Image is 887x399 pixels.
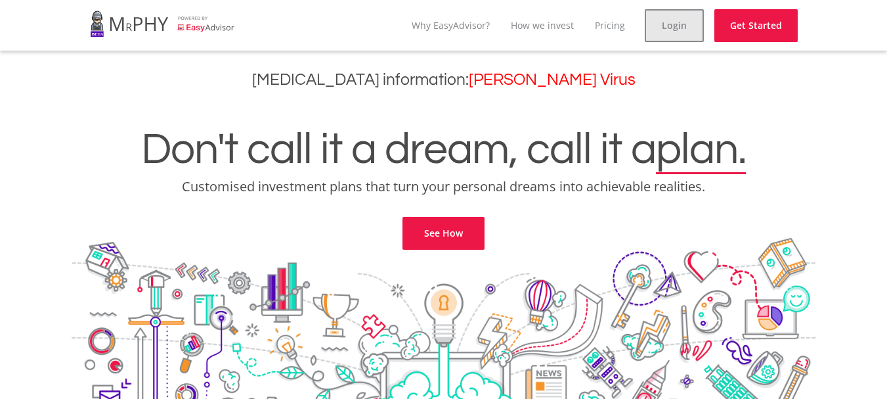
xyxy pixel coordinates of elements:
[656,128,746,172] span: plan.
[595,19,625,32] a: Pricing
[645,9,704,42] a: Login
[412,19,490,32] a: Why EasyAdvisor?
[10,177,877,196] p: Customised investment plans that turn your personal dreams into achievable realities.
[511,19,574,32] a: How we invest
[10,70,877,89] h3: [MEDICAL_DATA] information:
[10,128,877,172] h1: Don't call it a dream, call it a
[714,9,798,42] a: Get Started
[402,217,485,250] a: See How
[469,72,636,88] a: [PERSON_NAME] Virus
